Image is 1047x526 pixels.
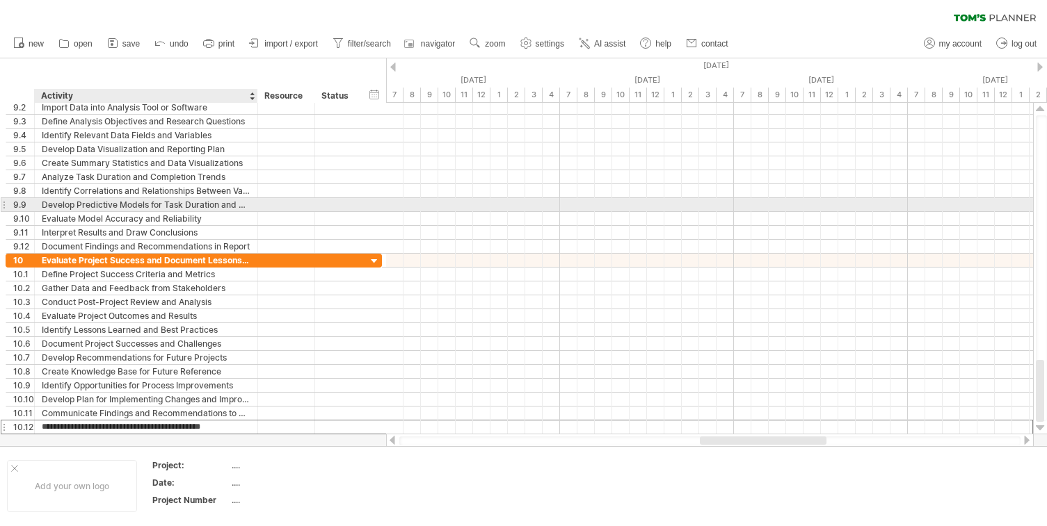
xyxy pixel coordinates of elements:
[1030,88,1047,102] div: 2
[321,89,352,103] div: Status
[42,281,250,295] div: Gather Data and Feedback from Stakeholders
[42,393,250,406] div: Develop Plan for Implementing Changes and Improvements
[466,35,509,53] a: zoom
[13,281,34,295] div: 10.2
[13,351,34,364] div: 10.7
[42,351,250,364] div: Develop Recommendations for Future Projects
[403,88,421,102] div: 8
[821,88,838,102] div: 12
[594,39,625,49] span: AI assist
[42,198,250,211] div: Develop Predictive Models for Task Duration and Completion
[421,39,455,49] span: navigator
[838,88,856,102] div: 1
[42,129,250,142] div: Identify Relevant Data Fields and Variables
[717,88,734,102] div: 4
[170,39,189,49] span: undo
[536,39,564,49] span: settings
[55,35,97,53] a: open
[699,88,717,102] div: 3
[264,89,307,103] div: Resource
[769,88,786,102] div: 9
[42,101,250,114] div: Import Data into Analysis Tool or Software
[13,337,34,350] div: 10.6
[13,101,34,114] div: 9.2
[329,35,395,53] a: filter/search
[42,170,250,183] div: Analyze Task Duration and Completion Trends
[664,88,682,102] div: 1
[873,88,890,102] div: 3
[13,420,34,434] div: 10.12
[993,35,1041,53] a: log out
[13,115,34,128] div: 9.3
[977,88,995,102] div: 11
[13,142,34,156] div: 9.5
[42,226,250,239] div: Interpret Results and Draw Conclusions
[42,295,250,309] div: Conduct Post-Project Review and Analysis
[246,35,322,53] a: import / export
[42,365,250,378] div: Create Knowledge Base for Future Reference
[786,88,804,102] div: 10
[386,73,560,88] div: Tuesday, 16 September 2025
[560,88,577,102] div: 7
[421,88,438,102] div: 9
[438,88,456,102] div: 10
[13,379,34,392] div: 10.9
[13,170,34,183] div: 9.7
[490,88,508,102] div: 1
[13,184,34,197] div: 9.8
[13,198,34,211] div: 9.9
[1012,39,1037,49] span: log out
[543,88,560,102] div: 4
[386,88,403,102] div: 7
[485,39,505,49] span: zoom
[473,88,490,102] div: 12
[348,39,391,49] span: filter/search
[943,88,960,102] div: 9
[508,88,525,102] div: 2
[13,268,34,281] div: 10.1
[42,323,250,336] div: Identify Lessons Learned and Best Practices
[264,39,318,49] span: import / export
[10,35,48,53] a: new
[42,337,250,350] div: Document Project Successes and Challenges
[42,115,250,128] div: Define Analysis Objectives and Research Questions
[13,295,34,309] div: 10.3
[655,39,671,49] span: help
[13,226,34,239] div: 9.11
[995,88,1012,102] div: 12
[734,73,908,88] div: Thursday, 18 September 2025
[751,88,769,102] div: 8
[13,156,34,170] div: 9.6
[920,35,986,53] a: my account
[7,460,137,512] div: Add your own logo
[74,39,93,49] span: open
[402,35,459,53] a: navigator
[595,88,612,102] div: 9
[856,88,873,102] div: 2
[232,494,349,506] div: ....
[612,88,630,102] div: 10
[637,35,676,53] a: help
[42,142,250,156] div: Develop Data Visualization and Reporting Plan
[13,254,34,267] div: 10
[13,406,34,420] div: 10.11
[682,88,699,102] div: 2
[232,477,349,488] div: ....
[630,88,647,102] div: 11
[42,406,250,420] div: Communicate Findings and Recommendations to Stakeholders
[13,240,34,253] div: 9.12
[122,39,140,49] span: save
[29,39,44,49] span: new
[575,35,630,53] a: AI assist
[42,240,250,253] div: Document Findings and Recommendations in Report
[42,254,250,267] div: Evaluate Project Success and Document Lessons Learned
[525,88,543,102] div: 3
[577,88,595,102] div: 8
[218,39,234,49] span: print
[42,309,250,322] div: Evaluate Project Outcomes and Results
[104,35,144,53] a: save
[152,494,229,506] div: Project Number
[701,39,728,49] span: contact
[42,268,250,281] div: Define Project Success Criteria and Metrics
[41,89,250,103] div: Activity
